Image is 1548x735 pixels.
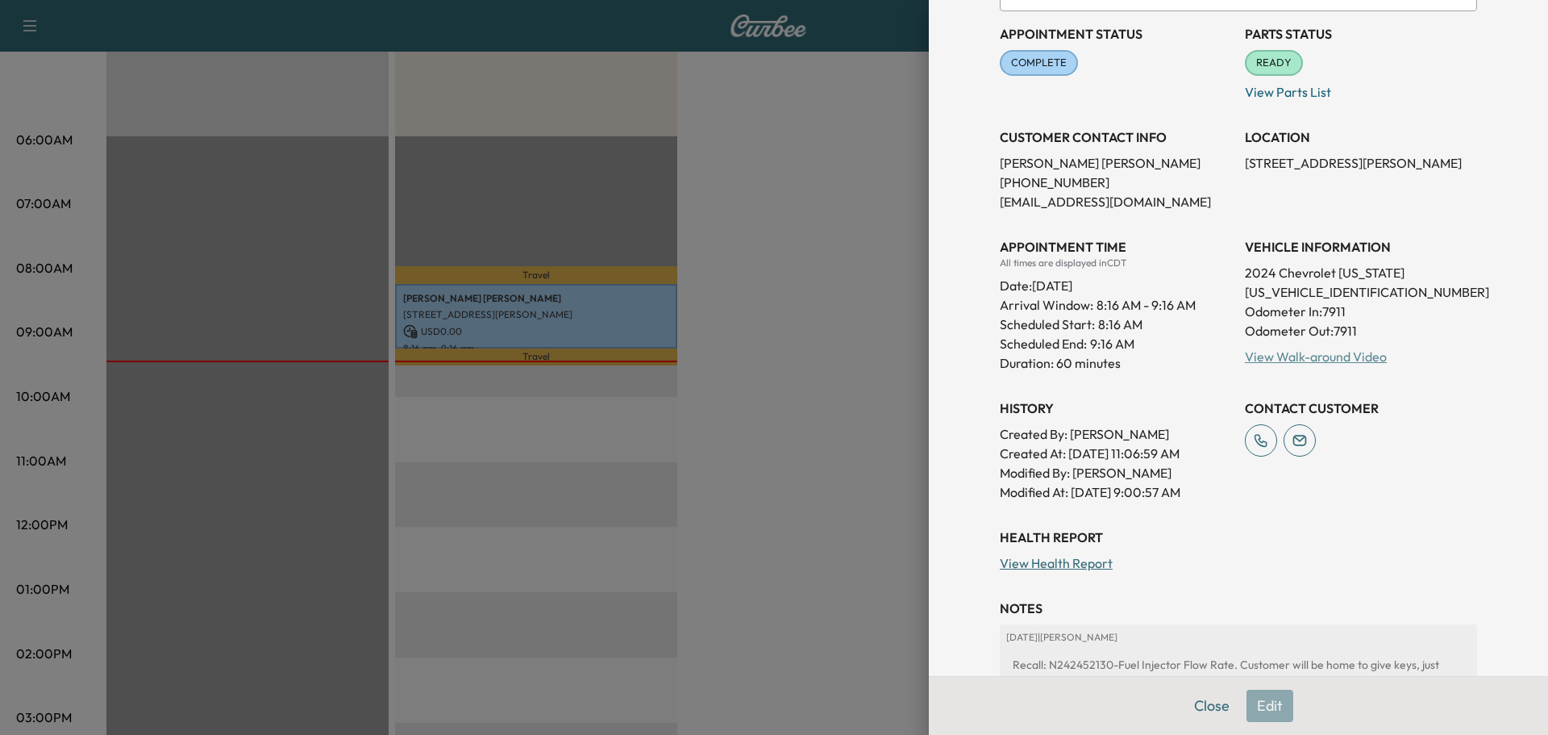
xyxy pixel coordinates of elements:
p: 2024 Chevrolet [US_STATE] [1245,263,1477,282]
p: Odometer In: 7911 [1245,302,1477,321]
p: Modified At : [DATE] 9:00:57 AM [1000,482,1232,502]
p: Scheduled Start: [1000,315,1095,334]
p: 8:16 AM [1098,315,1142,334]
div: All times are displayed in CDT [1000,257,1232,269]
button: Close [1184,690,1240,722]
p: [PERSON_NAME] [PERSON_NAME] [1000,153,1232,173]
p: Duration: 60 minutes [1000,353,1232,373]
h3: CONTACT CUSTOMER [1245,399,1477,418]
h3: History [1000,399,1232,418]
p: [STREET_ADDRESS][PERSON_NAME] [1245,153,1477,173]
p: Created At : [DATE] 11:06:59 AM [1000,444,1232,463]
h3: Health Report [1000,528,1477,547]
h3: Parts Status [1245,24,1477,44]
span: 8:16 AM - 9:16 AM [1096,295,1196,315]
h3: NOTES [1000,599,1477,618]
p: View Parts List [1245,76,1477,102]
p: [EMAIL_ADDRESS][DOMAIN_NAME] [1000,192,1232,211]
p: [US_VEHICLE_IDENTIFICATION_NUMBER] [1245,282,1477,302]
p: [DATE] | [PERSON_NAME] [1006,631,1471,644]
h3: VEHICLE INFORMATION [1245,237,1477,257]
span: COMPLETE [1001,55,1076,71]
span: READY [1246,55,1301,71]
a: View Walk-around Video [1245,349,1387,365]
h3: APPOINTMENT TIME [1000,237,1232,257]
p: Created By : [PERSON_NAME] [1000,424,1232,444]
div: Date: [DATE] [1000,269,1232,295]
a: View Health Report [1000,555,1113,571]
h3: Appointment Status [1000,24,1232,44]
h3: LOCATION [1245,127,1477,147]
p: Scheduled End: [1000,334,1087,353]
p: Modified By : [PERSON_NAME] [1000,463,1232,482]
p: [PHONE_NUMBER] [1000,173,1232,192]
h3: CUSTOMER CONTACT INFO [1000,127,1232,147]
p: 9:16 AM [1090,334,1134,353]
p: Arrival Window: [1000,295,1232,315]
p: Odometer Out: 7911 [1245,321,1477,340]
div: Recall: N242452130-Fuel Injector Flow Rate. Customer will be home to give keys, just knock on door. [1006,650,1471,695]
